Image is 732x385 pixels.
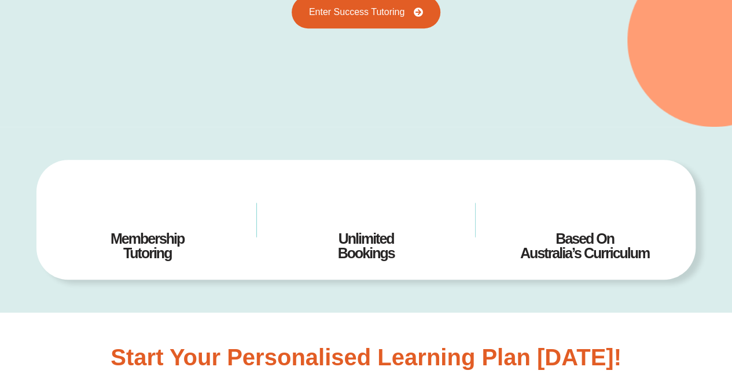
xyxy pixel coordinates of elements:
[111,346,621,369] h3: Start your personalised learning plan [DATE]!
[309,8,404,17] span: Enter Success Tutoring
[56,232,239,261] h4: Membership Tutoring
[539,254,732,385] iframe: Chat Widget
[274,232,458,261] h4: Unlimited Bookings
[493,232,676,261] h4: Based On Australia’s Curriculum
